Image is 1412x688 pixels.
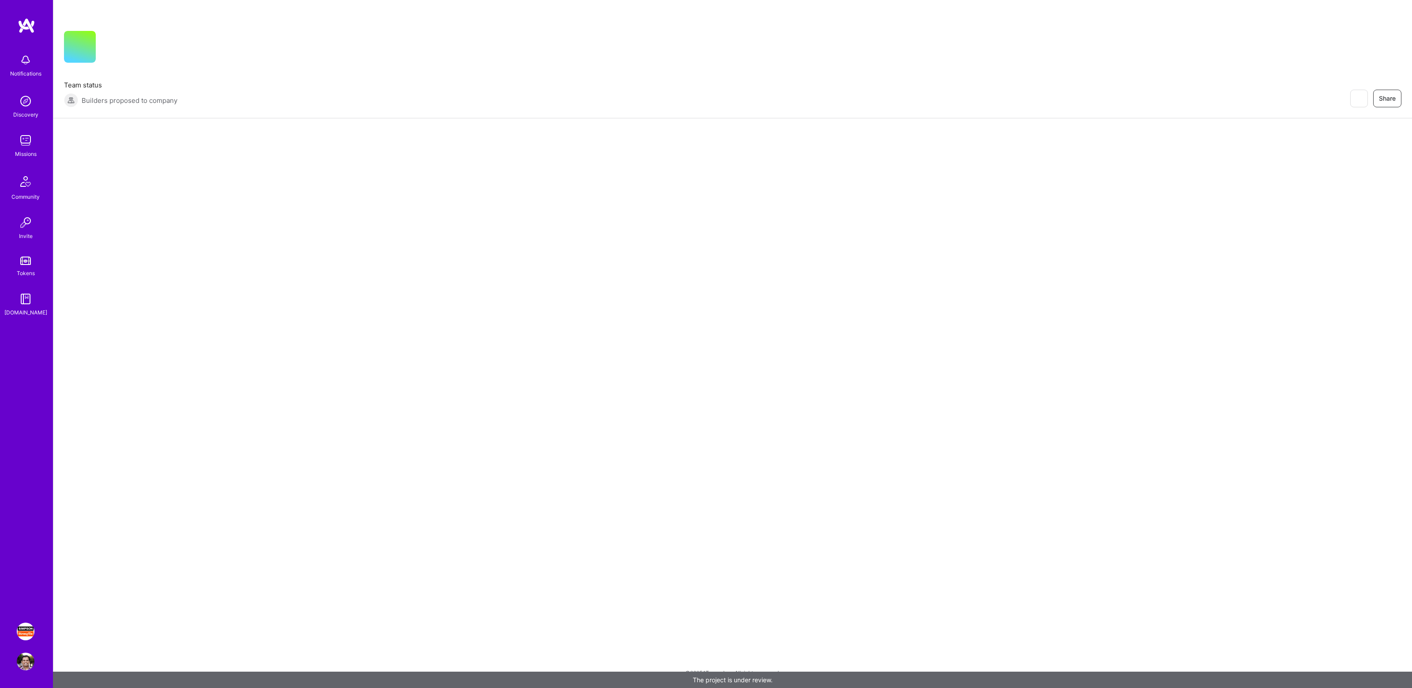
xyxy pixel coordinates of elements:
div: Discovery [13,110,38,119]
img: Community [15,171,36,192]
div: The project is under review. [53,672,1412,688]
a: Simpson Strong-Tie: Product Manager [15,623,37,640]
span: Team status [64,80,177,90]
img: bell [17,51,34,69]
img: guide book [17,290,34,308]
i: icon EyeClosed [1355,95,1362,102]
img: User Avatar [17,653,34,670]
span: Builders proposed to company [82,96,177,105]
div: Community [11,192,40,201]
img: Simpson Strong-Tie: Product Manager [17,623,34,640]
div: Missions [15,149,37,159]
img: teamwork [17,132,34,149]
span: Share [1379,94,1396,103]
div: Tokens [17,268,35,278]
img: logo [18,18,35,34]
img: Invite [17,214,34,231]
div: Invite [19,231,33,241]
img: tokens [20,257,31,265]
i: icon CompanyGray [106,45,113,52]
button: Share [1373,90,1401,107]
div: [DOMAIN_NAME] [4,308,47,317]
img: discovery [17,92,34,110]
div: Notifications [10,69,41,78]
a: User Avatar [15,653,37,670]
img: Builders proposed to company [64,93,78,107]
